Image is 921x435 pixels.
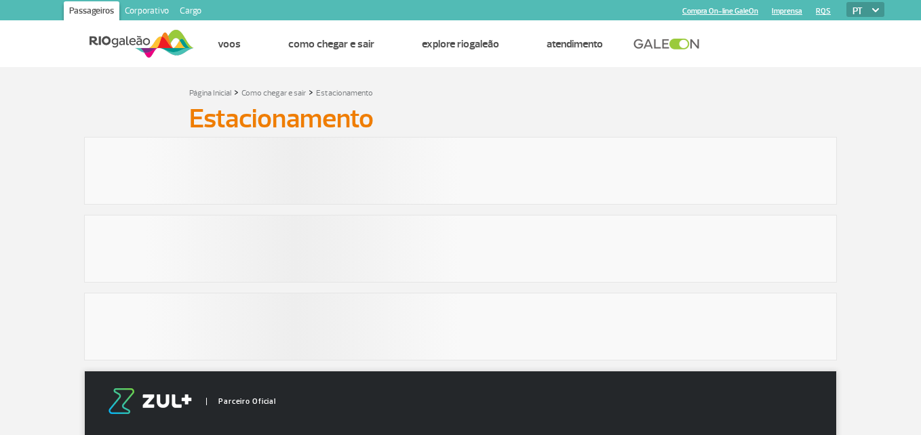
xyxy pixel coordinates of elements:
[772,7,802,16] a: Imprensa
[174,1,207,23] a: Cargo
[105,388,195,414] img: logo-zul.png
[682,7,758,16] a: Compra On-line GaleOn
[422,37,499,51] a: Explore RIOgaleão
[816,7,831,16] a: RQS
[241,88,306,98] a: Como chegar e sair
[316,88,373,98] a: Estacionamento
[234,84,239,100] a: >
[218,37,241,51] a: Voos
[288,37,374,51] a: Como chegar e sair
[309,84,313,100] a: >
[206,398,276,405] span: Parceiro Oficial
[119,1,174,23] a: Corporativo
[189,88,231,98] a: Página Inicial
[189,107,732,130] h1: Estacionamento
[64,1,119,23] a: Passageiros
[547,37,603,51] a: Atendimento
